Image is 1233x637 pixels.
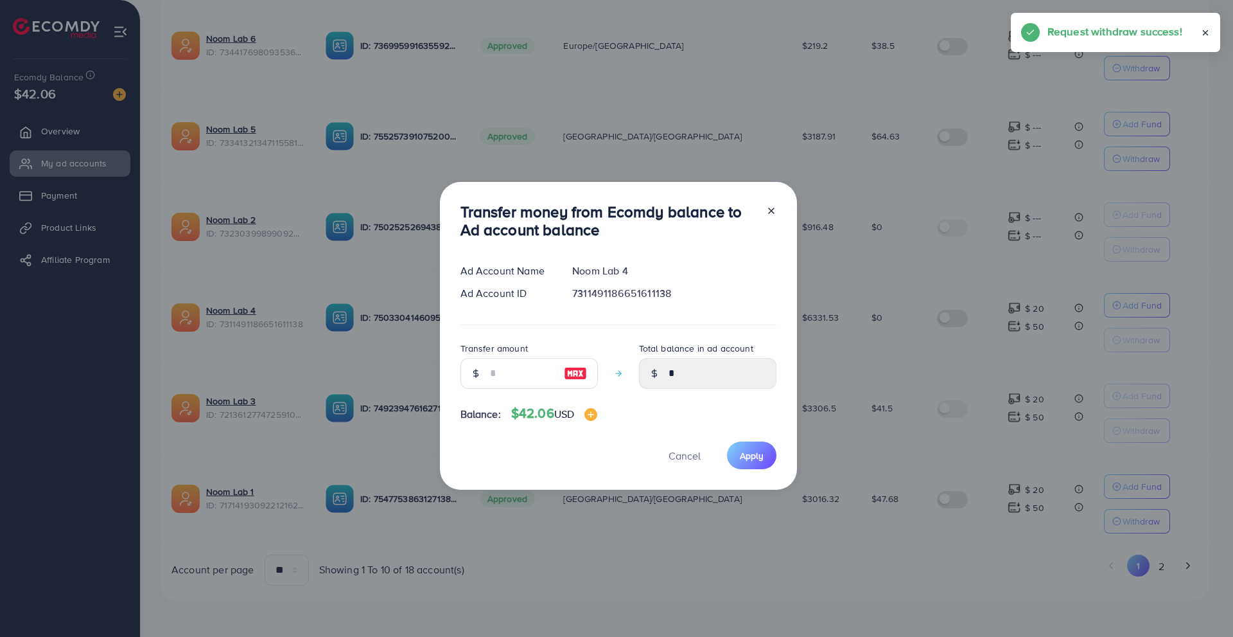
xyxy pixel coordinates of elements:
[564,366,587,381] img: image
[450,264,563,278] div: Ad Account Name
[450,286,563,301] div: Ad Account ID
[740,449,764,462] span: Apply
[511,406,597,422] h4: $42.06
[460,342,528,355] label: Transfer amount
[639,342,753,355] label: Total balance in ad account
[562,286,786,301] div: 7311491186651611138
[727,442,776,469] button: Apply
[460,407,501,422] span: Balance:
[460,202,756,240] h3: Transfer money from Ecomdy balance to Ad account balance
[652,442,717,469] button: Cancel
[1178,579,1223,627] iframe: Chat
[554,407,574,421] span: USD
[562,264,786,278] div: Noom Lab 4
[669,449,701,463] span: Cancel
[584,408,597,421] img: image
[1047,23,1182,40] h5: Request withdraw success!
